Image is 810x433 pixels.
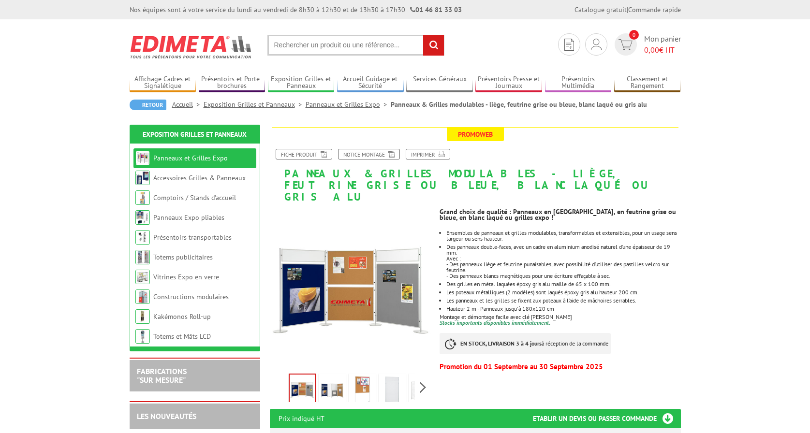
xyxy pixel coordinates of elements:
a: Kakémonos Roll-up [153,312,211,321]
span: 0 [629,30,639,40]
a: Fiche produit [276,149,332,159]
a: Exposition Grilles et Panneaux [204,100,306,109]
a: Panneaux et Grilles Expo [306,100,391,109]
div: Nos équipes sont à votre service du lundi au vendredi de 8h30 à 12h30 et de 13h30 à 17h30 [130,5,462,14]
li: Hauteur 2 m - Panneaux jusqu'à 180x120 cm [446,306,680,312]
a: Accueil Guidage et Sécurité [337,75,404,91]
input: Rechercher un produit ou une référence... [267,35,444,56]
img: panneaux_et_grilles_216733_1.jpg [270,208,433,371]
a: Présentoirs et Porte-brochures [199,75,265,91]
strong: EN STOCK, LIVRAISON 3 à 4 jours [460,340,542,347]
span: 0,00 [644,45,659,55]
strong: 01 46 81 33 03 [410,5,462,14]
a: Accueil [172,100,204,109]
a: Imprimer [406,149,450,159]
a: Vitrines Expo en verre [153,273,219,281]
h3: Etablir un devis ou passer commande [533,409,681,428]
a: Catalogue gratuit [574,5,627,14]
li: Les poteaux métalliques (2 modèles) sont laqués époxy gris alu hauteur 200 cm. [446,289,680,295]
a: Présentoirs Multimédia [545,75,612,91]
a: devis rapide 0 Mon panier 0,00€ HT [612,33,681,56]
p: Montage et démontage facile avec clé [PERSON_NAME] [440,314,680,320]
img: Vitrines Expo en verre [135,270,150,284]
img: devis rapide [564,39,574,51]
a: Services Généraux [406,75,473,91]
span: Promoweb [447,128,504,141]
strong: Grand choix de qualité : Panneaux en [GEOGRAPHIC_DATA], en feutrine grise ou bleue, en blanc laqu... [440,207,676,222]
a: Présentoirs Presse et Journaux [475,75,542,91]
a: Notice Montage [338,149,400,159]
a: Retour [130,100,166,110]
a: Exposition Grilles et Panneaux [268,75,335,91]
a: Constructions modulaires [153,292,229,301]
span: Next [418,379,427,395]
img: Panneaux Expo pliables [135,210,150,225]
img: devis rapide [591,39,602,50]
input: rechercher [423,35,444,56]
a: Panneaux et Grilles Expo [153,154,228,162]
img: panneaux_et_grilles_216733_1.jpg [290,375,315,404]
img: Accessoires Grilles & Panneaux [135,171,150,185]
span: Mon panier [644,33,681,56]
img: panneaux_grilles_modulables_216700_3.jpg [381,375,404,405]
a: Exposition Grilles et Panneaux [143,130,247,139]
img: Kakémonos Roll-up [135,309,150,324]
li: Des grilles en métal laquées époxy gris alu maille de 65 x 100 mm. [446,281,680,287]
a: Présentoirs transportables [153,233,232,242]
img: Totems publicitaires [135,250,150,264]
li: Ensembles de panneaux et grilles modulables, transformables et extensibles, pour un usage sens la... [446,230,680,242]
a: Totems et Mâts LCD [153,332,211,341]
li: Les panneaux et les grilles se fixent aux poteaux à l’aide de mâchoires serrables. [446,298,680,303]
a: Totems publicitaires [153,253,213,261]
div: Des panneaux double-faces, avec un cadre en aluminium anodisé naturel d’une épaisseur de 19 mm. [446,244,680,256]
img: Présentoirs transportables [135,230,150,245]
a: Commande rapide [628,5,681,14]
img: devis rapide [619,39,633,50]
font: Stocks importants disponibles immédiatement. [440,319,550,326]
div: - Des panneaux blancs magnétiques pour une écriture effaçable à sec. [446,273,680,279]
p: Promotion du 01 Septembre au 30 Septembre 2025 [440,364,680,370]
a: Comptoirs / Stands d'accueil [153,193,236,202]
img: panneaux_grilles_modulables_216700_1.jpg [321,375,344,405]
img: Totems et Mâts LCD [135,329,150,344]
img: Constructions modulaires [135,289,150,304]
span: € HT [644,44,681,56]
li: Panneaux & Grilles modulables - liège, feutrine grise ou bleue, blanc laqué ou gris alu [391,100,647,109]
p: Prix indiqué HT [279,409,324,428]
img: panneaux_grilles_modulables_216700_4.jpg [411,375,434,405]
div: | [574,5,681,14]
a: Affichage Cadres et Signalétique [130,75,196,91]
img: panneaux_grilles_modulables_216700_2.jpg [351,375,374,405]
div: Avec : [446,256,680,261]
a: Classement et Rangement [614,75,681,91]
a: Accessoires Grilles & Panneaux [153,173,246,182]
img: Comptoirs / Stands d'accueil [135,190,150,205]
img: Edimeta [130,29,253,65]
a: Panneaux Expo pliables [153,213,224,222]
img: Panneaux et Grilles Expo [135,151,150,165]
div: - Des panneaux liège et feutrine punaisables, avec possibilité d’utiliser des pastilles velcro su... [446,261,680,273]
p: à réception de la commande [440,333,611,354]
